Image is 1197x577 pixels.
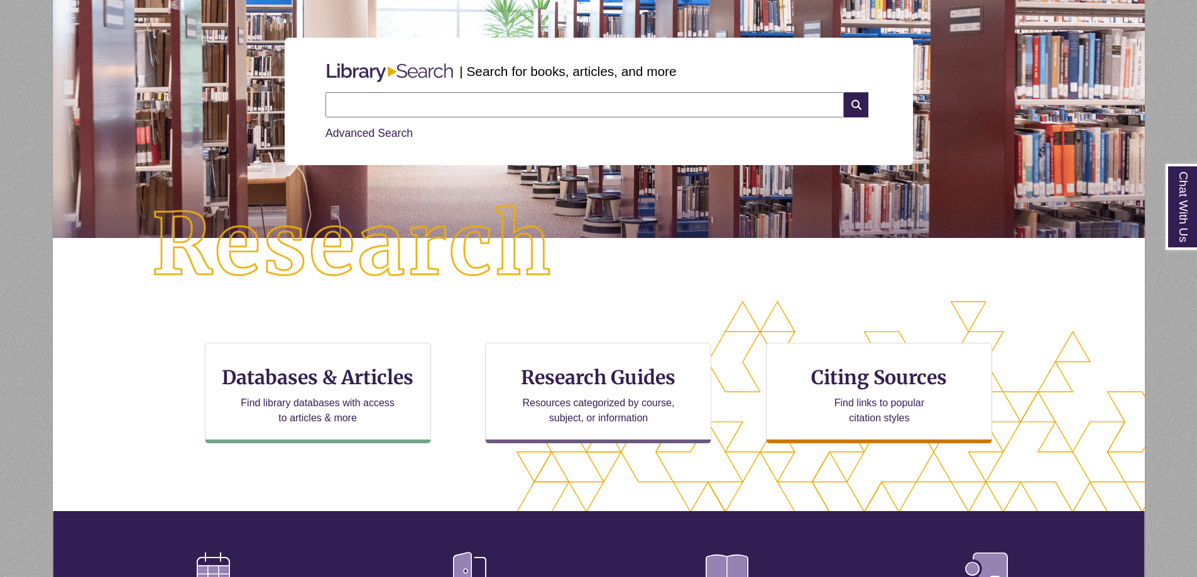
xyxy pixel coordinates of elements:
h3: Citing Sources [803,365,956,389]
i: Search [844,92,868,117]
img: Research [107,160,598,331]
a: Citing Sources Find links to popular citation styles [766,343,992,443]
a: Research Guides Resources categorized by course, subject, or information [485,343,711,443]
h3: Databases & Articles [216,365,420,389]
p: Find links to popular citation styles [818,396,941,426]
p: Resources categorized by course, subject, or information [517,396,680,426]
a: Databases & Articles Find library databases with access to articles & more [205,343,431,443]
p: | Search for books, articles, and more [459,62,676,81]
a: Advanced Search [325,127,413,139]
p: Find library databases with access to articles & more [236,396,400,426]
h3: Research Guides [496,365,701,389]
img: Libary Search [320,58,459,87]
